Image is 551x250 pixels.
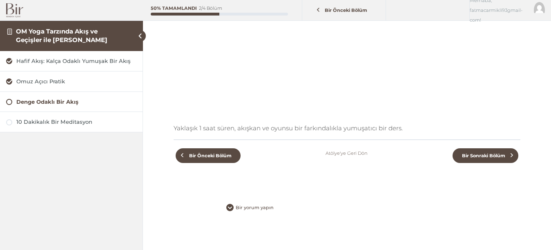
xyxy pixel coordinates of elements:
img: Bir Logo [6,3,23,18]
div: 50% Tamamlandı [151,6,197,11]
div: Hafif Akış: Kalça Odaklı Yumuşak Bir Akış [16,57,136,65]
span: Bir Sonraki Bölüm [457,153,510,158]
a: Atölye'ye Geri Dön [326,148,368,158]
div: 10 Dakikalık Bir Meditasyon [16,118,136,126]
a: Bir Sonraki Bölüm [453,148,518,163]
a: Omuz Açıcı Pratik [6,78,136,85]
a: 10 Dakikalık Bir Meditasyon [6,118,136,126]
a: Bir Önceki Bölüm [176,148,241,163]
div: Omuz Açıcı Pratik [16,78,136,85]
a: OM Yoga Tarzında Akış ve Geçişler ile [PERSON_NAME] [16,27,107,43]
p: Yaklaşık 1 saat süren, akışkan ve oyunsu bir farkındalıkla yumuşatıcı bir ders. [174,123,520,133]
span: Bir Önceki Bölüm [184,153,236,158]
a: Hafif Akış: Kalça Odaklı Yumuşak Bir Akış [6,57,136,65]
a: Bir Önceki Bölüm [304,3,384,18]
div: 2/4 Bölüm [199,6,222,11]
span: Bir Önceki Bölüm [320,7,372,13]
span: Bir yorum yapın [234,205,279,210]
a: Denge Odaklı Bir Akış [6,98,136,106]
div: Denge Odaklı Bir Akış [16,98,136,106]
